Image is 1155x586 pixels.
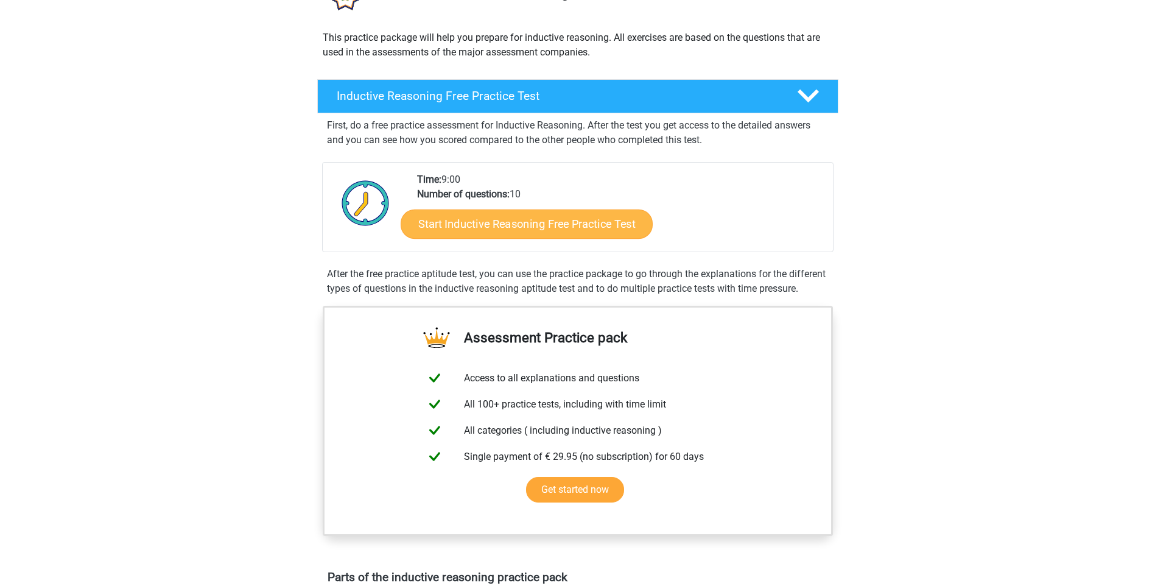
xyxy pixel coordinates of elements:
[408,172,832,252] div: 9:00 10
[335,172,396,233] img: Clock
[327,118,829,147] p: First, do a free practice assessment for Inductive Reasoning. After the test you get access to th...
[312,79,843,113] a: Inductive Reasoning Free Practice Test
[526,477,624,503] a: Get started now
[417,174,441,185] b: Time:
[401,209,653,238] a: Start Inductive Reasoning Free Practice Test
[337,89,778,103] h4: Inductive Reasoning Free Practice Test
[417,188,510,200] b: Number of questions:
[328,570,828,584] h4: Parts of the inductive reasoning practice pack
[322,267,834,296] div: After the free practice aptitude test, you can use the practice package to go through the explana...
[323,30,833,60] p: This practice package will help you prepare for inductive reasoning. All exercises are based on t...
